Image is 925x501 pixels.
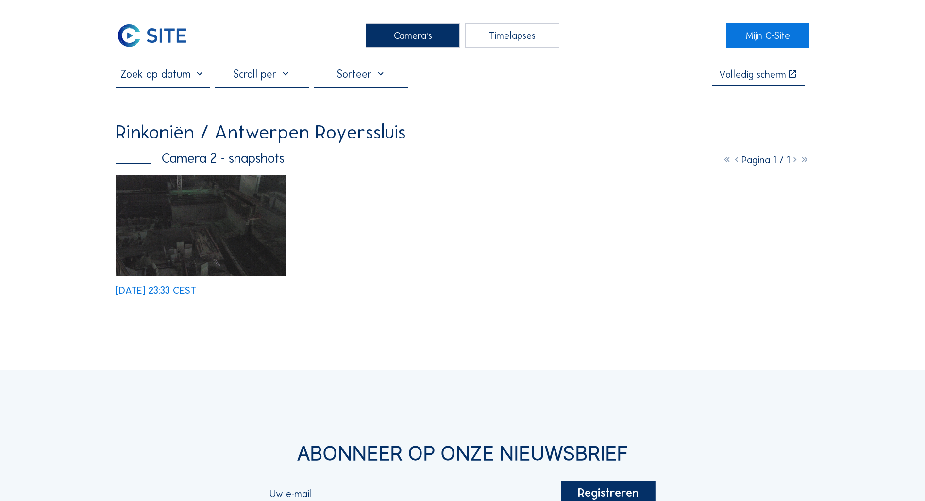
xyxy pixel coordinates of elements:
div: Rinkoniën / Antwerpen Royerssluis [116,122,406,142]
input: Uw e-mail [269,488,561,500]
img: image_52667570 [116,175,286,275]
div: Abonneer op onze nieuwsbrief [116,443,809,463]
div: Timelapses [465,23,559,48]
input: Zoek op datum 󰅀 [116,68,210,81]
div: Camera's [366,23,460,48]
span: Pagina 1 / 1 [741,154,790,166]
a: Mijn C-Site [726,23,809,48]
img: C-SITE Logo [116,23,188,48]
div: [DATE] 23:33 CEST [116,285,196,295]
div: Camera 2 - snapshots [116,151,285,165]
a: C-SITE Logo [116,23,199,48]
div: Volledig scherm [719,69,786,79]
